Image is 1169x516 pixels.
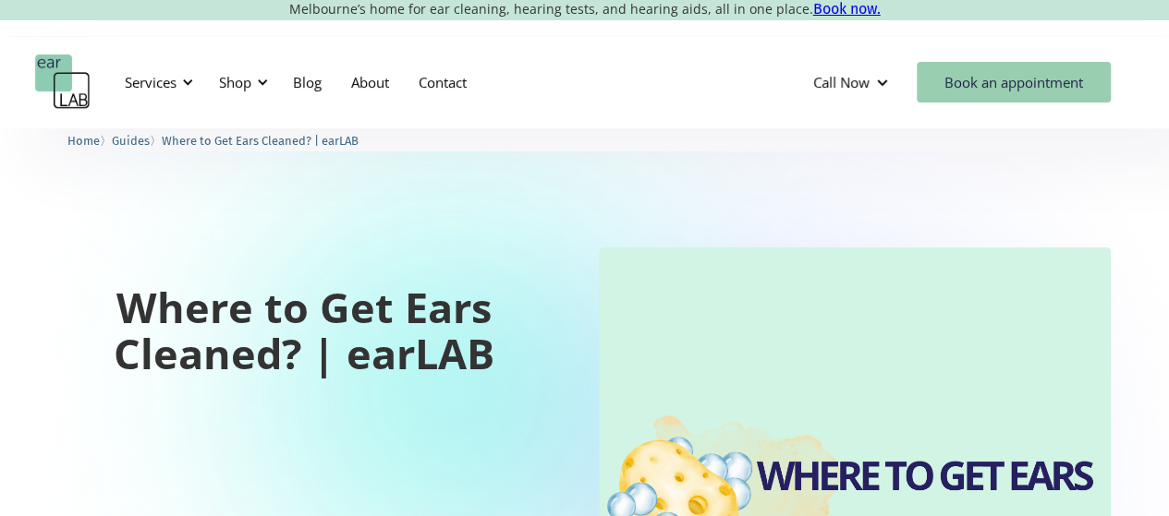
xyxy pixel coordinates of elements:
div: Shop [208,54,274,110]
span: Where to Get Ears Cleaned? | earLAB [162,134,359,148]
div: Call Now [798,54,907,110]
div: Services [114,54,199,110]
li: 〉 [112,131,162,150]
a: Where to Get Ears Cleaned? | earLAB [162,131,359,149]
div: Shop [219,73,251,91]
li: 〉 [67,131,112,150]
span: Guides [112,134,150,148]
a: Home [67,131,100,149]
a: Blog [278,55,336,109]
a: home [35,54,91,110]
a: Book an appointment [917,62,1111,102]
a: Contact [404,55,481,109]
h1: Where to Get Ears Cleaned? | earLAB [58,284,550,376]
div: Call Now [813,73,870,91]
a: Guides [112,131,150,149]
a: About [336,55,404,109]
span: Home [67,134,100,148]
div: Services [125,73,177,91]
